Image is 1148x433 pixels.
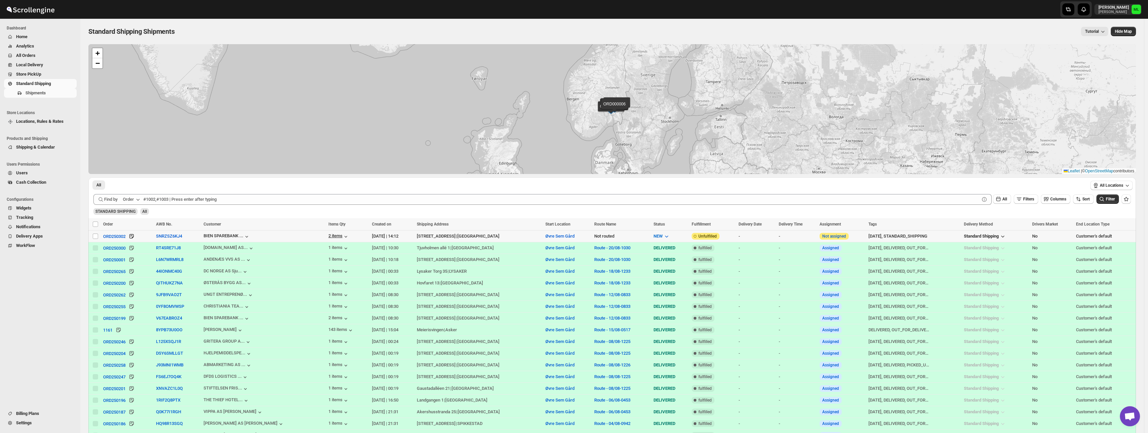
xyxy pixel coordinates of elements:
span: Drivers Market [1032,222,1058,227]
img: ScrollEngine [5,1,56,18]
button: Cash Collection [4,178,77,187]
span: Route Name [594,222,616,227]
button: HQ98R13SGQ [156,421,183,426]
button: Assigned [822,410,839,414]
button: Øvre Sem Gård [545,269,575,274]
button: 1 items [328,397,349,404]
span: WorkFlow [16,243,35,248]
img: Marker [612,103,622,110]
span: Delivery Apps [16,234,43,239]
button: Filter [1096,194,1119,204]
span: Users [16,170,28,175]
img: Marker [606,107,616,114]
button: Route - 20/08-1030 [594,245,630,250]
div: DELIVERED [654,245,688,251]
div: VIPPA AS [PERSON_NAME] [204,409,256,414]
button: Øvre Sem Gård [545,292,575,297]
div: 1 items [328,339,349,345]
button: DC NORGE AS Sju... [204,268,248,275]
button: 0YF8OMVWSP [156,304,184,309]
button: UNGT ENTREPRENØ... [204,292,254,298]
span: Delivery Date [739,222,762,227]
div: ORD250204 [103,351,126,356]
button: Analytics [4,41,77,51]
div: [GEOGRAPHIC_DATA] [452,245,494,251]
button: Øvre Sem Gård [545,304,575,309]
div: UNGT ENTREPRENØ... [204,292,247,297]
div: Customer's default [1076,245,1132,251]
button: Route - 12/08-0833 [594,292,630,297]
span: Configurations [7,197,77,202]
span: All [142,209,147,214]
button: THE THIEF HOTEL... [204,397,249,404]
button: HJELPEMIDDELSPE... [204,350,252,357]
button: ORD250187 [103,409,126,415]
div: ORD250199 [103,316,126,321]
button: Route - 20/08-1030 [594,257,630,262]
span: Store Locations [7,110,77,115]
button: Route - 08/08-1225 [594,374,630,379]
button: STIFTELSEN FRIS... [204,385,249,392]
a: Open chat [1120,406,1140,426]
button: Locations, Rules & Rates [4,117,77,126]
span: Start Location [545,222,570,227]
span: All [96,182,101,188]
span: Shipping & Calendar [16,145,55,150]
button: Route - 06/08-0453 [594,409,630,414]
span: Customer [204,222,221,227]
button: Standard Shipping [960,231,1010,242]
button: All [993,194,1011,204]
div: ORD250258 [103,363,126,368]
span: Filters [1023,197,1034,201]
div: 1 items [328,385,349,392]
span: All Orders [16,53,35,58]
button: Assigned [822,351,839,356]
div: ØSTERÅS BYGG AS... [204,280,246,285]
button: Øvre Sem Gård [545,386,575,391]
button: ØSTERÅS BYGG AS... [204,280,252,287]
span: Users Permissions [7,162,77,167]
button: Shipments [4,88,77,98]
span: Filter [1106,197,1115,201]
span: All [1002,197,1007,201]
div: BIEN SPAREBANK ... [204,315,243,320]
div: ORD250300 [103,246,126,251]
button: Tracking [4,213,77,222]
button: ORD250199 [103,315,126,322]
div: [DATE], DELIVERED, OUT_FOR_DELIVERY, PICKED_UP, SHIPMENT -> DELIVERED, STANDARD_SHIPPING [868,245,929,251]
button: 1 items [328,268,349,275]
div: DC NORGE AS Sju... [204,268,242,273]
button: Assigned [822,374,839,379]
div: ORD250201 [103,386,126,391]
button: Widgets [4,203,77,213]
div: ORD250262 [103,292,126,297]
button: Assigned [822,269,839,274]
button: Users [4,168,77,178]
button: SNRZSZ6KJ4 [156,234,182,239]
button: Øvre Sem Gård [545,374,575,379]
div: 1 items [328,409,349,416]
div: 1 items [328,374,349,380]
div: 1 items [328,350,349,357]
button: 2 items [328,233,349,240]
button: 1 items [328,362,349,369]
div: Order [123,196,134,203]
button: 9JFB9VAO2T [156,292,182,297]
span: Standard Shipping Shipments [88,27,175,35]
div: ORD250265 [103,269,126,274]
button: 143 items [328,327,354,334]
button: L125XSQJ1R [156,339,181,344]
button: Øvre Sem Gård [545,409,575,414]
button: ORD250255 [103,303,126,310]
button: Øvre Sem Gård [545,351,575,356]
span: NEW [654,234,663,239]
div: [DOMAIN_NAME] AS... [204,245,248,250]
div: CHRISTIANIA TEA... [204,304,243,309]
button: Route - 06/08-0453 [594,398,630,403]
span: Settings [16,420,32,425]
span: Tracking [16,215,33,220]
button: Sort [1073,194,1094,204]
p: [PERSON_NAME] [1098,5,1129,10]
div: ORD250247 [103,374,126,379]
